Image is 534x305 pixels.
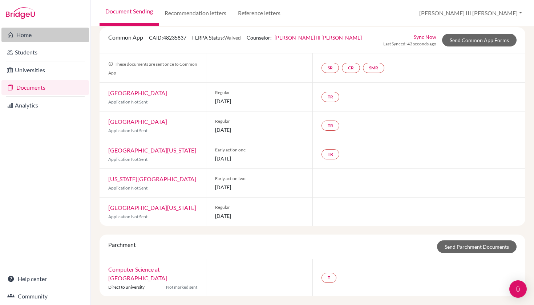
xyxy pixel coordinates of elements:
a: Computer Science at [GEOGRAPHIC_DATA] [108,266,167,281]
a: [PERSON_NAME] III [PERSON_NAME] [275,34,362,41]
span: Direct to university [108,284,145,290]
span: Application Not Sent [108,185,147,191]
span: Application Not Sent [108,99,147,105]
span: Common App [108,34,143,41]
a: Documents [1,80,89,95]
span: [DATE] [215,126,304,134]
span: Counselor: [247,34,362,41]
span: Not marked sent [166,284,197,290]
span: [DATE] [215,212,304,220]
span: Application Not Sent [108,214,147,219]
a: Universities [1,63,89,77]
div: Open Intercom Messenger [509,280,527,298]
span: Parchment [108,241,136,248]
a: [GEOGRAPHIC_DATA] [108,89,167,96]
span: FERPA Status: [192,34,241,41]
a: Send Common App Forms [442,34,517,46]
a: [GEOGRAPHIC_DATA][US_STATE] [108,147,196,154]
span: These documents are sent once to Common App [108,61,197,76]
span: Regular [215,89,304,96]
span: [DATE] [215,183,304,191]
img: Bridge-U [6,7,35,19]
span: Regular [215,118,304,125]
span: [DATE] [215,97,304,105]
span: Application Not Sent [108,128,147,133]
a: CR [342,63,360,73]
a: Sync Now [414,33,436,41]
a: Help center [1,272,89,286]
span: Last Synced: 43 seconds ago [383,41,436,47]
span: Regular [215,204,304,211]
a: Analytics [1,98,89,113]
span: [DATE] [215,155,304,162]
a: SMR [363,63,384,73]
span: Early action one [215,147,304,153]
a: TR [321,149,339,159]
span: Waived [224,34,241,41]
span: Early action two [215,175,304,182]
a: TR [321,92,339,102]
span: CAID: 48235837 [149,34,186,41]
a: [GEOGRAPHIC_DATA][US_STATE] [108,204,196,211]
a: Community [1,289,89,304]
a: SR [321,63,339,73]
a: T [321,273,336,283]
a: Send Parchment Documents [437,240,517,253]
span: Application Not Sent [108,156,147,162]
button: [PERSON_NAME] III [PERSON_NAME] [416,6,525,20]
a: TR [321,121,339,131]
a: [US_STATE][GEOGRAPHIC_DATA] [108,175,196,182]
a: Home [1,28,89,42]
a: Students [1,45,89,60]
a: [GEOGRAPHIC_DATA] [108,118,167,125]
